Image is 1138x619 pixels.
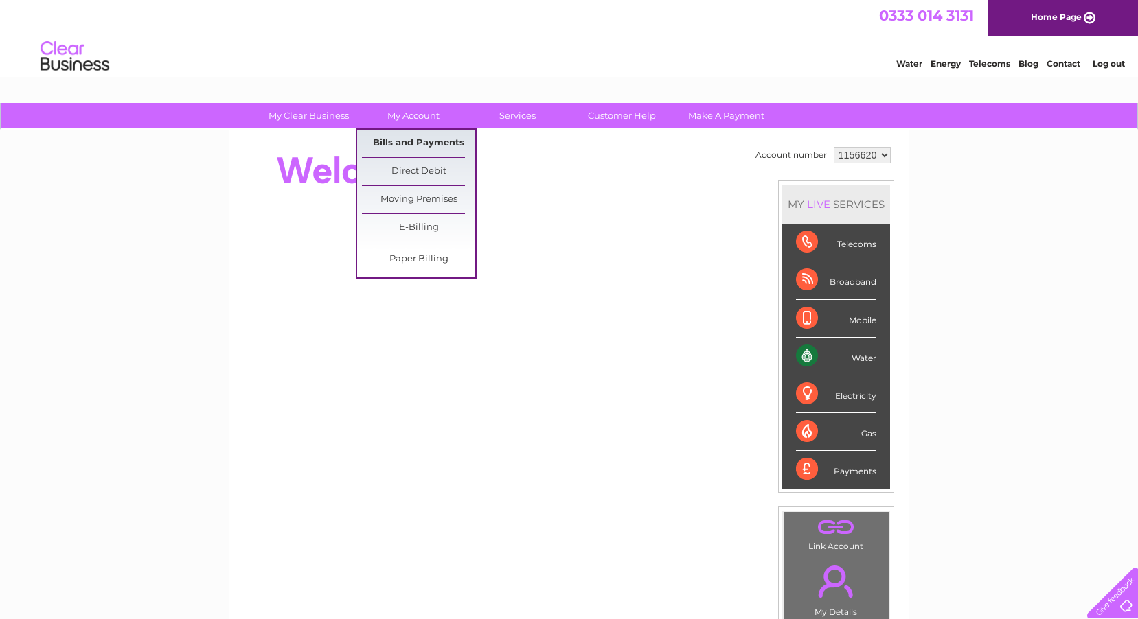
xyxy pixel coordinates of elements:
[252,103,365,128] a: My Clear Business
[752,143,830,167] td: Account number
[1093,58,1125,69] a: Log out
[796,375,876,413] div: Electricity
[1047,58,1080,69] a: Contact
[796,338,876,375] div: Water
[362,214,475,242] a: E-Billing
[787,515,885,539] a: .
[565,103,679,128] a: Customer Help
[782,185,890,224] div: MY SERVICES
[670,103,783,128] a: Make A Payment
[783,511,889,554] td: Link Account
[796,300,876,338] div: Mobile
[356,103,470,128] a: My Account
[362,186,475,213] a: Moving Premises
[362,246,475,273] a: Paper Billing
[969,58,1010,69] a: Telecoms
[461,103,574,128] a: Services
[1018,58,1038,69] a: Blog
[40,36,110,78] img: logo.png
[362,130,475,157] a: Bills and Payments
[931,58,961,69] a: Energy
[896,58,922,69] a: Water
[796,261,876,299] div: Broadband
[245,8,894,67] div: Clear Business is a trading name of Verastar Limited (registered in [GEOGRAPHIC_DATA] No. 3667643...
[796,224,876,261] div: Telecoms
[804,198,833,211] div: LIVE
[879,7,974,24] a: 0333 014 3131
[362,158,475,185] a: Direct Debit
[796,413,876,451] div: Gas
[796,451,876,488] div: Payments
[787,557,885,605] a: .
